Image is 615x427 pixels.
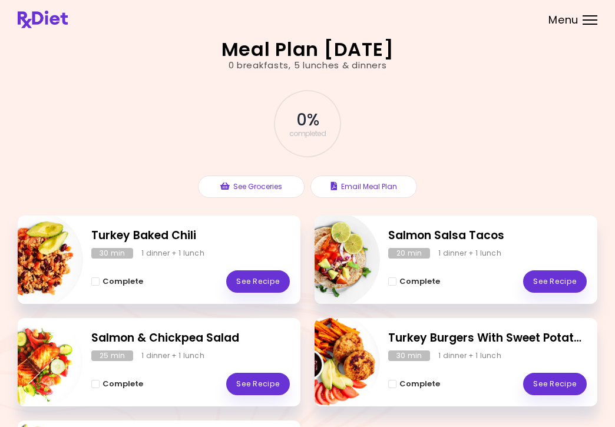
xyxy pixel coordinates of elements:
[399,277,440,286] span: Complete
[289,130,326,137] span: completed
[141,350,204,361] div: 1 dinner + 1 lunch
[198,176,305,198] button: See Groceries
[18,11,68,28] img: RxDiet
[399,379,440,389] span: Complete
[282,211,380,309] img: Info - Salmon Salsa Tacos
[388,350,430,361] div: 30 min
[91,274,143,289] button: Complete - Turkey Baked Chili
[91,377,143,391] button: Complete - Salmon & Chickpea Salad
[282,313,380,411] img: Info - Turkey Burgers With Sweet Potato Fries
[91,350,133,361] div: 25 min
[91,227,290,244] h2: Turkey Baked Chili
[310,176,417,198] button: Email Meal Plan
[438,248,501,259] div: 1 dinner + 1 lunch
[523,373,587,395] a: See Recipe - Turkey Burgers With Sweet Potato Fries
[91,330,290,347] h2: Salmon & Chickpea Salad
[548,15,578,25] span: Menu
[296,110,318,130] span: 0 %
[388,377,440,391] button: Complete - Turkey Burgers With Sweet Potato Fries
[91,248,133,259] div: 30 min
[388,330,587,347] h2: Turkey Burgers With Sweet Potato Fries
[226,373,290,395] a: See Recipe - Salmon & Chickpea Salad
[388,248,430,259] div: 20 min
[388,274,440,289] button: Complete - Salmon Salsa Tacos
[523,270,587,293] a: See Recipe - Salmon Salsa Tacos
[229,59,387,72] div: 0 breakfasts , 5 lunches & dinners
[221,40,394,59] h2: Meal Plan [DATE]
[141,248,204,259] div: 1 dinner + 1 lunch
[438,350,501,361] div: 1 dinner + 1 lunch
[102,379,143,389] span: Complete
[102,277,143,286] span: Complete
[388,227,587,244] h2: Salmon Salsa Tacos
[226,270,290,293] a: See Recipe - Turkey Baked Chili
